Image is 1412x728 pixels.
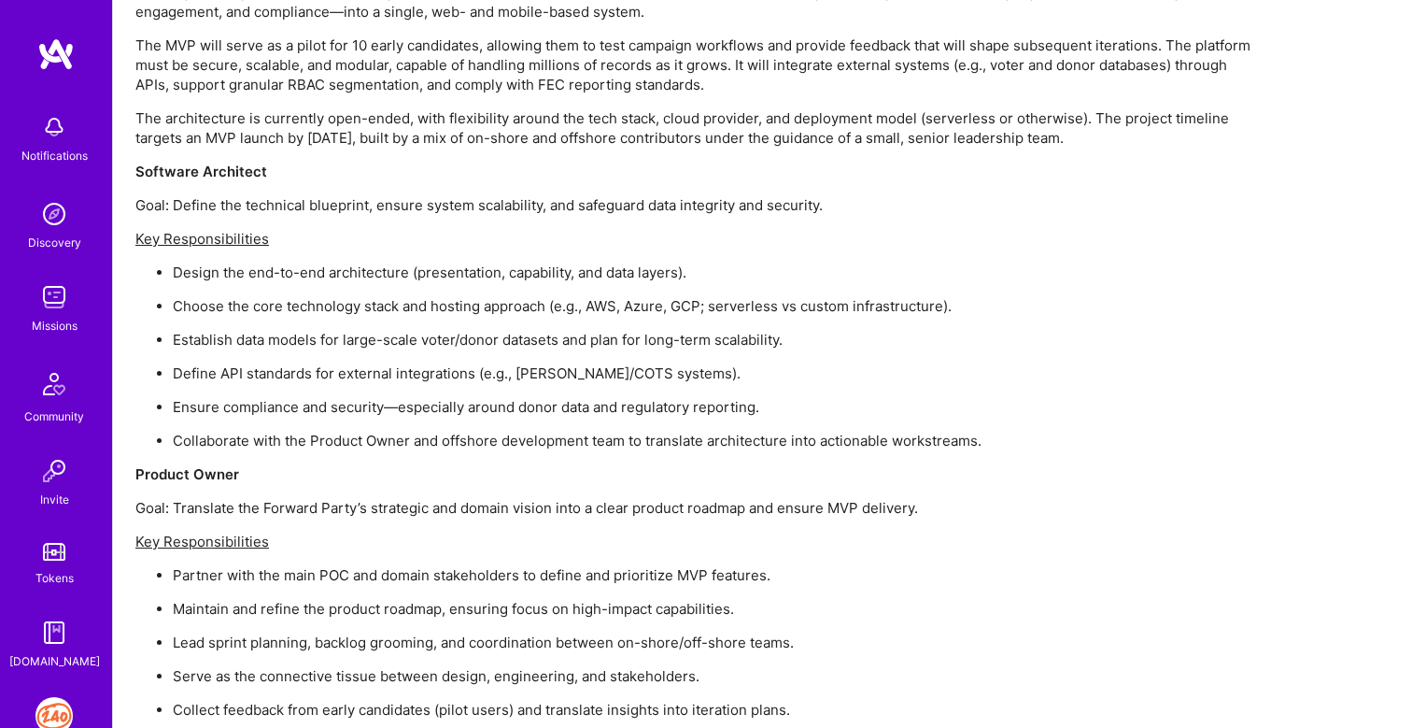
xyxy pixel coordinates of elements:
[173,700,1256,720] p: Collect feedback from early candidates (pilot users) and translate insights into iteration plans.
[32,316,78,335] div: Missions
[135,195,1256,215] p: Goal: Define the technical blueprint, ensure system scalability, and safeguard data integrity and...
[135,465,239,483] strong: Product Owner
[135,108,1256,148] p: The architecture is currently open-ended, with flexibility around the tech stack, cloud provider,...
[135,498,1256,518] p: Goal: Translate the Forward Party’s strategic and domain vision into a clear product roadmap and ...
[135,36,1256,94] p: The MVP will serve as a pilot for 10 early candidates, allowing them to test campaign workflows a...
[28,233,81,252] div: Discovery
[173,431,1256,450] p: Collaborate with the Product Owner and offshore development team to translate architecture into a...
[135,230,269,248] u: Key Responsibilities
[9,651,100,671] div: [DOMAIN_NAME]
[135,533,269,550] u: Key Responsibilities
[24,407,84,426] div: Community
[21,146,88,165] div: Notifications
[35,568,74,588] div: Tokens
[173,599,1256,619] p: Maintain and refine the product roadmap, ensuring focus on high-impact capabilities.
[35,278,73,316] img: teamwork
[32,362,77,407] img: Community
[173,330,1256,350] p: Establish data models for large-scale voter/donor datasets and plan for long-term scalability.
[173,397,1256,417] p: Ensure compliance and security—especially around donor data and regulatory reporting.
[35,614,73,651] img: guide book
[173,666,1256,686] p: Serve as the connective tissue between design, engineering, and stakeholders.
[35,452,73,490] img: Invite
[173,565,1256,585] p: Partner with the main POC and domain stakeholders to define and prioritize MVP features.
[173,263,1256,282] p: Design the end-to-end architecture (presentation, capability, and data layers).
[173,633,1256,652] p: Lead sprint planning, backlog grooming, and coordination between on-shore/off-shore teams.
[35,195,73,233] img: discovery
[37,37,75,71] img: logo
[40,490,69,509] div: Invite
[173,296,1256,316] p: Choose the core technology stack and hosting approach (e.g., AWS, Azure, GCP; serverless vs custo...
[173,364,1256,383] p: Define API standards for external integrations (e.g., [PERSON_NAME]/COTS systems).
[43,543,65,561] img: tokens
[35,108,73,146] img: bell
[135,163,267,180] strong: Software Architect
